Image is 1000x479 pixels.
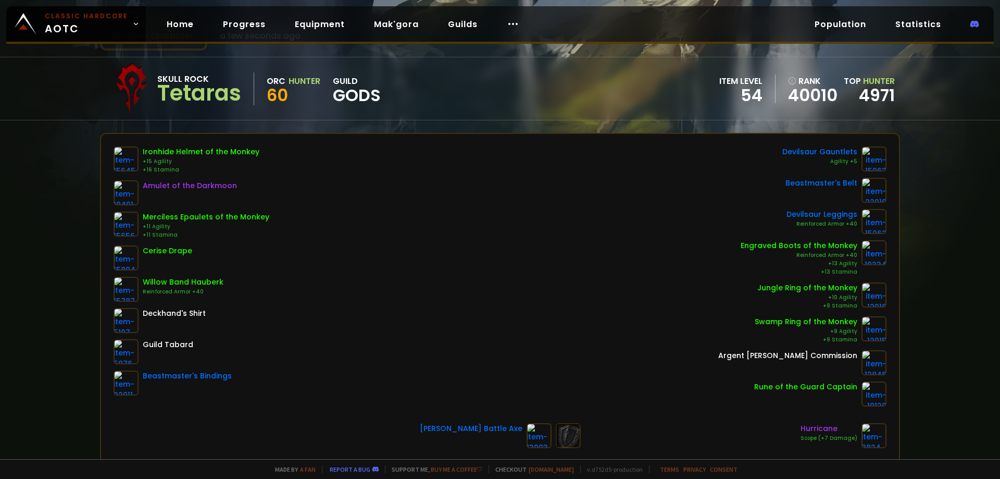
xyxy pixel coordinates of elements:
div: Hurricane [801,423,857,434]
div: rank [788,75,838,88]
div: Jungle Ring of the Monkey [757,283,857,293]
div: Argent [PERSON_NAME] Commission [718,350,857,361]
div: Ironhide Helmet of the Monkey [143,146,259,157]
div: +9 Agility [755,327,857,336]
img: item-12846 [861,350,886,375]
a: Consent [710,465,737,473]
span: GODS [333,88,381,103]
div: Skull Rock [157,72,241,85]
div: +11 Agility [143,223,269,231]
img: item-15645 [114,146,139,171]
div: Beastmaster's Belt [785,178,857,189]
span: AOTC [45,11,128,36]
div: Reinforced Armor +40 [741,251,857,260]
img: item-22011 [114,371,139,396]
a: Mak'gora [366,14,427,35]
a: Privacy [683,465,706,473]
div: Cerise Drape [143,245,192,256]
img: item-12015 [861,316,886,341]
div: +9 Stamina [757,302,857,310]
div: [PERSON_NAME] Battle Axe [420,423,522,434]
div: +10 Agility [757,293,857,302]
img: item-5976 [114,339,139,364]
div: +11 Stamina [143,231,269,239]
a: a fan [300,465,316,473]
a: 40010 [788,88,838,103]
img: item-15062 [861,209,886,234]
div: item level [719,75,762,88]
img: item-13003 [527,423,552,448]
img: item-5107 [114,308,139,333]
img: item-12016 [861,283,886,308]
span: Made by [269,465,316,473]
span: Support me, [385,465,482,473]
a: Home [158,14,202,35]
img: item-22010 [861,178,886,203]
div: Rune of the Guard Captain [754,382,857,392]
div: Devilsaur Leggings [786,209,857,220]
img: item-2824 [861,423,886,448]
img: item-10234 [861,240,886,265]
div: +16 Stamina [143,166,259,174]
div: guild [333,75,381,103]
div: +9 Stamina [755,336,857,344]
div: Guild Tabard [143,339,193,350]
div: Willow Band Hauberk [143,277,223,288]
div: Reinforced Armor +40 [786,220,857,228]
img: item-15787 [114,277,139,302]
a: Equipment [286,14,353,35]
a: Guilds [440,14,486,35]
a: Statistics [887,14,949,35]
a: [DOMAIN_NAME] [529,465,574,473]
div: Deckhand's Shirt [143,308,206,319]
div: Tetaras [157,85,241,101]
span: Hunter [863,75,895,87]
div: +15 Agility [143,157,259,166]
div: Beastmaster's Bindings [143,371,232,382]
span: 60 [267,83,288,107]
div: Scope (+7 Damage) [801,434,857,443]
div: Swamp Ring of the Monkey [755,316,857,327]
div: Amulet of the Darkmoon [143,180,237,191]
img: item-19491 [114,180,139,205]
div: Engraved Boots of the Monkey [741,240,857,251]
span: Checkout [489,465,574,473]
div: 54 [719,88,762,103]
a: 4971 [859,83,895,107]
a: Terms [660,465,679,473]
img: item-15804 [114,245,139,271]
a: Population [806,14,874,35]
div: Devilsaur Gauntlets [782,146,857,157]
a: Classic HardcoreAOTC [6,6,146,42]
a: Report a bug [330,465,370,473]
div: Hunter [289,75,320,88]
div: Agility +5 [782,157,857,166]
div: Merciless Epaulets of the Monkey [143,212,269,223]
span: v. d752d5 - production [580,465,643,473]
a: Progress [215,14,274,35]
div: +13 Stamina [741,268,857,276]
div: +13 Agility [741,260,857,268]
div: Top [844,75,895,88]
img: item-15063 [861,146,886,171]
small: Classic Hardcore [45,11,128,21]
div: Orc [267,75,285,88]
img: item-19120 [861,382,886,407]
a: Buy me a coffee [431,465,482,473]
div: Reinforced Armor +40 [143,288,223,296]
img: item-15656 [114,212,139,237]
